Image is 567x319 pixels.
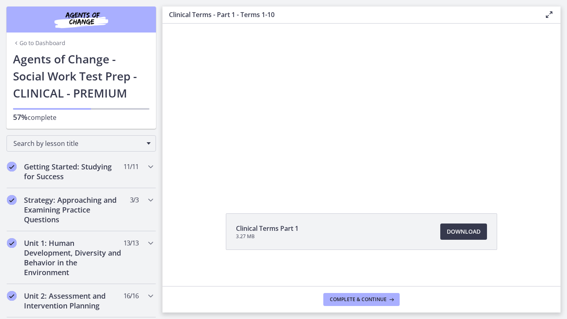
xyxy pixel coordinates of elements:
[24,238,123,277] h2: Unit 1: Human Development, Diversity and Behavior in the Environment
[7,195,17,205] i: Completed
[24,291,123,310] h2: Unit 2: Assessment and Intervention Planning
[323,293,400,306] button: Complete & continue
[123,291,139,301] span: 16 / 16
[169,10,531,20] h3: Clinical Terms - Part 1 - Terms 1-10
[13,50,149,102] h1: Agents of Change - Social Work Test Prep - CLINICAL - PREMIUM
[13,139,143,148] span: Search by lesson title
[24,195,123,224] h2: Strategy: Approaching and Examining Practice Questions
[13,39,65,47] a: Go to Dashboard
[130,195,139,205] span: 3 / 3
[7,291,17,301] i: Completed
[123,238,139,248] span: 13 / 13
[7,238,17,248] i: Completed
[447,227,480,237] span: Download
[123,162,139,171] span: 11 / 11
[162,24,561,195] iframe: Video Lesson
[440,224,487,240] a: Download
[236,233,299,240] span: 3.27 MB
[7,162,17,171] i: Completed
[330,296,387,303] span: Complete & continue
[13,112,149,122] p: complete
[32,10,130,29] img: Agents of Change
[24,162,123,181] h2: Getting Started: Studying for Success
[13,112,28,122] span: 57%
[6,135,156,152] div: Search by lesson title
[236,224,299,233] span: Clinical Terms Part 1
